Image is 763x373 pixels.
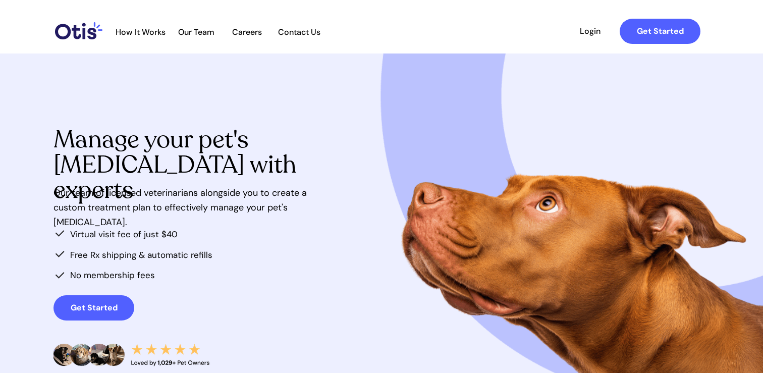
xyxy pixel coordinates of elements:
a: Contact Us [272,27,325,37]
span: Manage your pet's [MEDICAL_DATA] with experts [53,123,296,206]
strong: Get Started [71,302,118,313]
a: Login [567,19,613,44]
a: How It Works [111,27,171,37]
span: Virtual visit fee of just $40 [70,229,178,240]
span: Our team of licensed veterinarians alongside you to create a custom treatment plan to effectively... [53,187,307,228]
strong: Get Started [637,26,684,36]
a: Get Started [53,295,134,321]
a: Get Started [620,19,700,44]
span: Login [567,26,613,36]
a: Careers [222,27,271,37]
a: Our Team [172,27,221,37]
span: Free Rx shipping & automatic refills [70,249,212,260]
span: No membership fees [70,270,155,281]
